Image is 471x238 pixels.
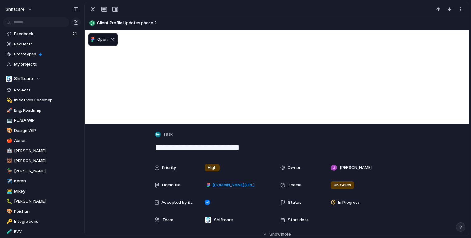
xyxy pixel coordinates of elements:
[14,158,79,164] span: [PERSON_NAME]
[3,106,81,115] div: 🚀Eng. Roadmap
[7,178,11,185] div: ✈️
[6,198,12,204] button: 🐛
[3,4,36,14] button: shiftcare
[6,188,12,194] button: 👨‍💻
[334,182,351,188] span: UK Sales
[3,116,81,125] a: 💻PO/BA WIP
[88,18,466,28] button: Client Profile Updates phase 2
[3,29,81,39] a: Feedback21
[72,31,78,37] span: 21
[162,182,181,188] span: Figma file
[3,156,81,166] a: 🐻[PERSON_NAME]
[7,137,11,144] div: 🍎
[3,176,81,186] a: ✈️Karan
[3,49,81,59] a: Prototypes
[6,168,12,174] button: 🦆
[3,126,81,135] a: 🎨Design WIP
[3,197,81,206] a: 🐛[PERSON_NAME]
[7,117,11,124] div: 💻
[7,107,11,114] div: 🚀
[7,147,11,154] div: 🤖
[14,61,79,68] span: My projects
[97,36,108,43] span: Open
[6,208,12,215] button: 🎨
[281,231,291,237] span: more
[14,128,79,134] span: Design WIP
[162,165,176,171] span: Priority
[3,40,81,49] a: Requests
[3,86,81,95] a: Projects
[288,217,309,223] span: Start date
[14,148,79,154] span: [PERSON_NAME]
[6,138,12,144] button: 🍎
[288,199,302,206] span: Status
[3,136,81,145] a: 🍎Abner
[7,208,11,215] div: 🎨
[163,131,173,138] span: Task
[14,218,79,225] span: Integrations
[3,96,81,105] a: 💫Initiatives Roadmap
[6,128,12,134] button: 🎨
[208,165,216,171] span: High
[7,218,11,225] div: 🔑
[6,117,12,124] button: 💻
[154,130,174,139] button: Task
[7,188,11,195] div: 👨‍💻
[14,208,79,215] span: Peishan
[14,229,79,235] span: EVV
[7,167,11,175] div: 🦆
[14,188,79,194] span: Mikey
[3,74,81,83] button: Shiftcare
[3,207,81,216] a: 🎨Peishan
[14,138,79,144] span: Abner
[88,33,118,46] button: Open
[212,182,255,188] span: [DOMAIN_NAME][URL]
[14,41,79,47] span: Requests
[7,198,11,205] div: 🐛
[14,168,79,174] span: [PERSON_NAME]
[14,107,79,114] span: Eng. Roadmap
[214,217,233,223] span: Shiftcare
[288,165,301,171] span: Owner
[6,148,12,154] button: 🤖
[14,198,79,204] span: [PERSON_NAME]
[3,187,81,196] a: 👨‍💻Mikey
[3,146,81,156] a: 🤖[PERSON_NAME]
[6,218,12,225] button: 🔑
[288,182,302,188] span: Theme
[6,158,12,164] button: 🐻
[205,181,256,189] a: [DOMAIN_NAME][URL]
[3,217,81,226] a: 🔑Integrations
[7,97,11,104] div: 💫
[14,97,79,103] span: Initiatives Roadmap
[340,165,372,171] span: [PERSON_NAME]
[161,199,194,206] span: Accepted by Engineering
[7,228,11,235] div: 🧪
[14,87,79,93] span: Projects
[14,178,79,184] span: Karan
[6,229,12,235] button: 🧪
[7,127,11,134] div: 🎨
[3,60,81,69] a: My projects
[14,76,33,82] span: Shiftcare
[6,97,12,103] button: 💫
[6,107,12,114] button: 🚀
[6,6,25,12] span: shiftcare
[3,166,81,176] a: 🦆[PERSON_NAME]
[7,157,11,165] div: 🐻
[14,31,70,37] span: Feedback
[3,227,81,236] a: 🧪EVV
[14,51,79,57] span: Prototypes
